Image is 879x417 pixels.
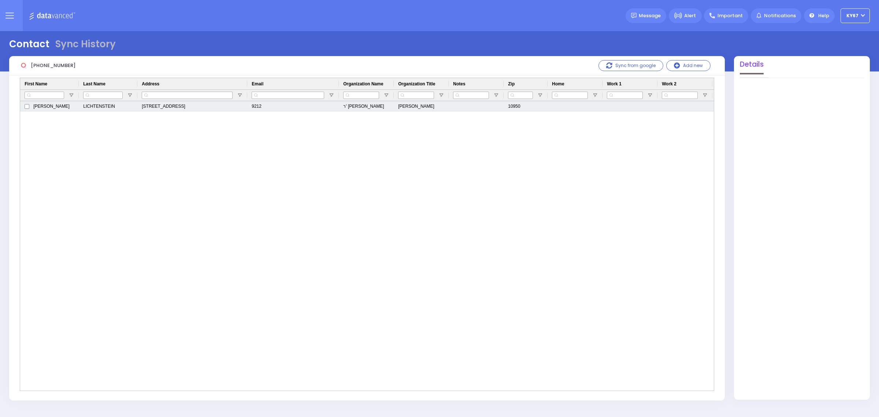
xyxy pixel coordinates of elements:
[55,37,116,51] div: Sync History
[394,101,449,111] div: [PERSON_NAME]
[666,60,711,71] button: Add new
[846,12,858,19] span: KY67
[252,92,324,99] input: Email Filter Input
[83,92,123,99] input: Last Name Filter Input
[398,81,435,86] span: Organization Title
[764,12,796,19] span: Notifications
[662,81,676,86] span: Work 2
[717,12,743,19] span: Important
[607,81,622,86] span: Work 1
[252,81,263,86] span: Email
[508,92,533,99] input: Zip Filter Input
[127,92,133,98] button: Open Filter Menu
[237,92,243,98] button: Open Filter Menu
[508,81,515,86] span: Zip
[740,56,764,74] h3: Details
[25,92,64,99] input: First Name Filter Input
[343,92,379,99] input: Organization Name Filter Input
[339,101,394,111] div: ר' [PERSON_NAME]
[9,37,49,51] div: Contact
[83,81,105,86] span: Last Name
[647,92,653,98] button: Open Filter Menu
[453,92,489,99] input: Notes Filter Input
[20,101,877,111] div: Press SPACE to select this row.
[631,13,637,18] img: message.svg
[592,92,598,98] button: Open Filter Menu
[639,12,661,19] span: Message
[329,92,334,98] button: Open Filter Menu
[398,92,434,99] input: Organization Title Filter Input
[33,102,70,111] span: [PERSON_NAME]
[662,92,698,99] input: Work 2 Filter Input
[702,92,708,98] button: Open Filter Menu
[607,92,643,99] input: Work 1 Filter Input
[28,59,138,73] input: Search
[383,92,389,98] button: Open Filter Menu
[79,101,137,111] div: LICHTENSTEIN
[142,92,233,99] input: Address Filter Input
[142,81,159,86] span: Address
[438,92,444,98] button: Open Filter Menu
[598,60,663,71] a: Sync from google
[537,92,543,98] button: Open Filter Menu
[68,92,74,98] button: Open Filter Menu
[841,8,870,23] button: KY67
[504,101,548,111] div: 10950
[684,12,696,19] span: Alert
[29,11,78,20] img: Logo
[343,81,383,86] span: Organization Name
[552,92,588,99] input: Home Filter Input
[137,101,247,111] div: [STREET_ADDRESS]
[552,81,564,86] span: Home
[247,101,339,111] div: 9212
[453,81,465,86] span: Notes
[493,92,499,98] button: Open Filter Menu
[818,12,829,19] span: Help
[25,81,47,86] span: First Name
